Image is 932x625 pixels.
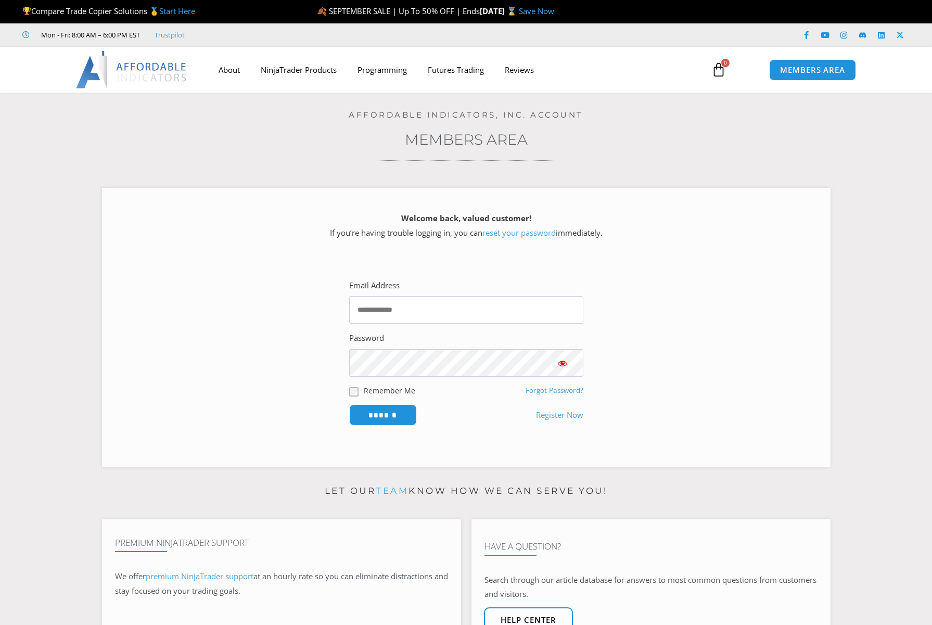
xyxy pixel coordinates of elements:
a: Trustpilot [155,29,185,41]
span: Compare Trade Copier Solutions 🥇 [22,6,195,16]
span: 🍂 SEPTEMBER SALE | Up To 50% OFF | Ends [317,6,480,16]
a: Forgot Password? [526,386,583,395]
img: LogoAI | Affordable Indicators – NinjaTrader [76,51,188,88]
h4: Premium NinjaTrader Support [115,538,448,548]
a: About [208,58,250,82]
label: Email Address [349,278,400,293]
a: MEMBERS AREA [769,59,856,81]
a: Reviews [494,58,544,82]
a: Save Now [519,6,554,16]
span: MEMBERS AREA [780,66,845,74]
a: Members Area [405,131,528,148]
a: Futures Trading [417,58,494,82]
strong: Welcome back, valued customer! [401,213,531,223]
a: Register Now [536,408,583,423]
span: Mon - Fri: 8:00 AM – 6:00 PM EST [39,29,140,41]
a: premium NinjaTrader support [146,571,253,581]
a: Start Here [159,6,195,16]
a: 0 [696,55,742,85]
p: If you’re having trouble logging in, you can immediately. [120,211,812,240]
span: at an hourly rate so you can eliminate distractions and stay focused on your trading goals. [115,571,448,596]
a: Programming [347,58,417,82]
p: Let our know how we can serve you! [102,483,831,500]
span: Help center [501,616,556,624]
a: NinjaTrader Products [250,58,347,82]
button: Show password [542,349,583,377]
label: Password [349,331,384,346]
span: We offer [115,571,146,581]
a: reset your password [482,227,556,238]
label: Remember Me [364,385,415,396]
a: Affordable Indicators, Inc. Account [349,110,583,120]
h4: Have A Question? [484,541,818,552]
a: team [376,486,408,496]
nav: Menu [208,58,699,82]
span: 0 [721,59,730,67]
p: Search through our article database for answers to most common questions from customers and visit... [484,573,818,602]
strong: [DATE] ⌛ [480,6,519,16]
img: 🏆 [23,7,31,15]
